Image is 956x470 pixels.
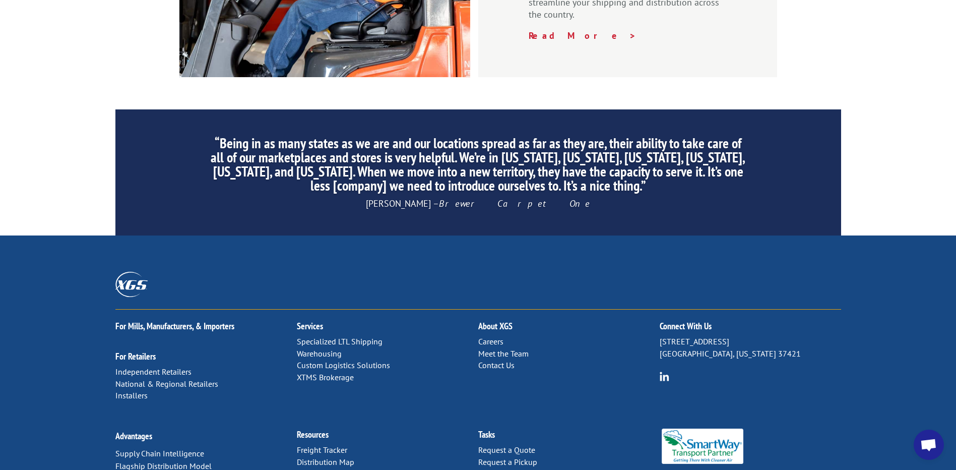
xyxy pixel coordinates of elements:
[297,457,354,467] a: Distribution Map
[297,360,390,370] a: Custom Logistics Solutions
[210,136,746,198] h2: “Being in as many states as we are and our locations spread as far as they are, their ability to ...
[660,372,669,381] img: group-6
[478,360,515,370] a: Contact Us
[478,320,513,332] a: About XGS
[478,457,537,467] a: Request a Pickup
[297,336,383,346] a: Specialized LTL Shipping
[115,320,234,332] a: For Mills, Manufacturers, & Importers
[660,429,746,464] img: Smartway_Logo
[115,350,156,362] a: For Retailers
[115,390,148,400] a: Installers
[660,322,841,336] h2: Connect With Us
[115,448,204,458] a: Supply Chain Intelligence
[478,348,529,359] a: Meet the Team
[297,348,342,359] a: Warehousing
[115,430,152,442] a: Advantages
[115,379,218,389] a: National & Regional Retailers
[478,430,660,444] h2: Tasks
[297,372,354,382] a: XTMS Brokerage
[660,336,841,360] p: [STREET_ADDRESS] [GEOGRAPHIC_DATA], [US_STATE] 37421
[297,320,323,332] a: Services
[478,336,503,346] a: Careers
[529,30,636,41] a: Read More >
[914,430,944,460] div: Open chat
[478,445,535,455] a: Request a Quote
[115,367,192,377] a: Independent Retailers
[366,198,590,209] span: [PERSON_NAME] –
[297,429,329,440] a: Resources
[439,198,590,209] em: Brewer Carpet One
[297,445,347,455] a: Freight Tracker
[115,272,148,297] img: XGS_Logos_ALL_2024_All_White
